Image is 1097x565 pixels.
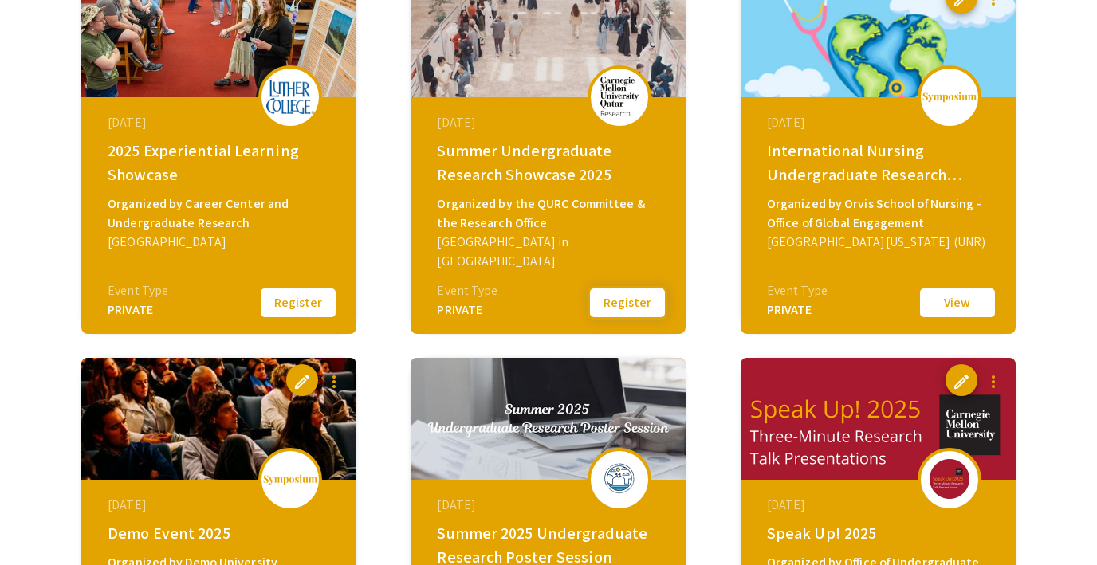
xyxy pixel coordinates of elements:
[411,358,686,480] img: summer-2025-undergraduate-research-poster-session_eventCoverPhoto_77f9a4__thumb.jpg
[262,474,318,485] img: logo_v2.png
[926,459,973,499] img: speak-up-2025_eventLogo_8a7d19_.png
[588,286,667,320] button: Register
[108,139,334,186] div: 2025 Experiential Learning Showcase
[767,521,993,545] div: Speak Up! 2025
[741,358,1016,480] img: speak-up-2025_eventCoverPhoto_f5af8f__thumb.png
[952,372,971,391] span: edit
[108,281,168,300] div: Event Type
[767,233,993,252] div: [GEOGRAPHIC_DATA][US_STATE] (UNR)
[922,92,977,103] img: logo_v2.png
[767,496,993,515] div: [DATE]
[437,281,497,300] div: Event Type
[108,496,334,515] div: [DATE]
[81,358,356,480] img: demo-event-2025_eventCoverPhoto_e268cd__thumb.jpg
[918,286,997,320] button: View
[767,113,993,132] div: [DATE]
[767,139,993,186] div: International Nursing Undergraduate Research Symposium (INURS)
[286,364,318,396] button: edit
[258,286,338,320] button: Register
[767,300,828,320] div: PRIVATE
[984,372,1003,391] mat-icon: more_vert
[437,194,663,233] div: Organized by the QURC Committee & the Research Office
[324,372,344,391] mat-icon: more_vert
[108,113,334,132] div: [DATE]
[266,80,314,114] img: 2025-experiential-learning-showcase_eventLogo_377aea_.png
[437,300,497,320] div: PRIVATE
[596,77,643,116] img: summer-undergraduate-research-showcase-2025_eventLogo_367938_.png
[437,139,663,186] div: Summer Undergraduate Research Showcase 2025
[946,364,977,396] button: edit
[767,281,828,300] div: Event Type
[108,233,334,252] div: [GEOGRAPHIC_DATA]
[12,493,68,553] iframe: Chat
[437,233,663,271] div: [GEOGRAPHIC_DATA] in [GEOGRAPHIC_DATA]
[596,459,643,499] img: summer-2025-undergraduate-research-poster-session_eventLogo_a048e7_.png
[437,113,663,132] div: [DATE]
[767,194,993,233] div: Organized by Orvis School of Nursing - Office of Global Engagement
[437,496,663,515] div: [DATE]
[108,194,334,233] div: Organized by Career Center and Undergraduate Research
[293,372,312,391] span: edit
[108,521,334,545] div: Demo Event 2025
[108,300,168,320] div: PRIVATE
